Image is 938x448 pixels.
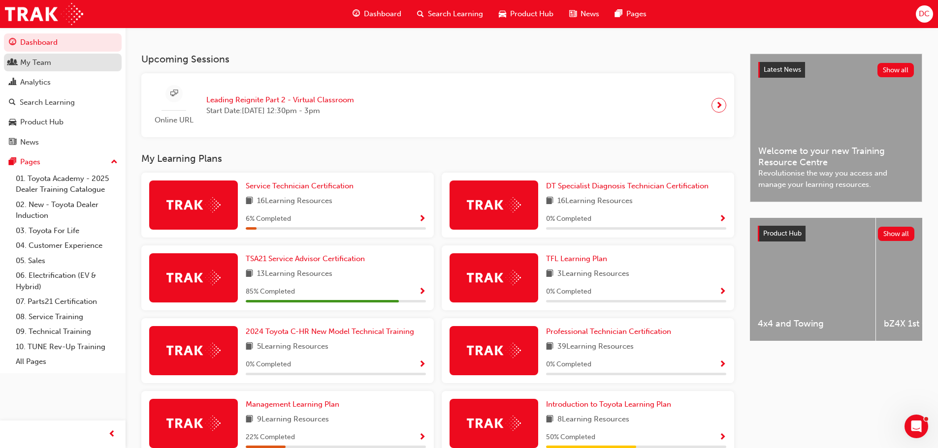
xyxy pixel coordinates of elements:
[206,94,354,106] span: Leading Reignite Part 2 - Virtual Classroom
[246,268,253,280] span: book-icon
[12,268,122,294] a: 06. Electrification (EV & Hybrid)
[12,223,122,239] a: 03. Toyota For Life
[626,8,647,20] span: Pages
[715,98,723,112] span: next-icon
[5,3,83,25] img: Trak
[246,195,253,208] span: book-icon
[419,213,426,225] button: Show Progress
[546,254,607,263] span: TFL Learning Plan
[12,324,122,339] a: 09. Technical Training
[719,431,726,444] button: Show Progress
[546,359,591,370] span: 0 % Completed
[546,400,671,409] span: Introduction to Toyota Learning Plan
[166,343,221,358] img: Trak
[246,213,291,225] span: 6 % Completed
[246,327,414,336] span: 2024 Toyota C-HR New Model Technical Training
[257,195,332,208] span: 16 Learning Resources
[419,360,426,369] span: Show Progress
[877,63,914,77] button: Show all
[758,226,914,241] a: Product HubShow all
[467,270,521,285] img: Trak
[4,153,122,171] button: Pages
[4,33,122,52] a: Dashboard
[257,414,329,426] span: 9 Learning Resources
[719,360,726,369] span: Show Progress
[758,146,914,168] span: Welcome to your new Training Resource Centre
[546,326,675,337] a: Professional Technician Certification
[20,77,51,88] div: Analytics
[246,180,357,192] a: Service Technician Certification
[364,8,401,20] span: Dashboard
[4,31,122,153] button: DashboardMy TeamAnalyticsSearch LearningProduct HubNews
[419,358,426,371] button: Show Progress
[12,238,122,253] a: 04. Customer Experience
[467,416,521,431] img: Trak
[170,88,178,100] span: sessionType_ONLINE_URL-icon
[758,62,914,78] a: Latest NewsShow all
[905,415,928,438] iframe: Intercom live chat
[419,288,426,297] span: Show Progress
[246,286,295,298] span: 85 % Completed
[510,8,553,20] span: Product Hub
[9,38,16,47] span: guage-icon
[546,399,675,410] a: Introduction to Toyota Learning Plan
[419,433,426,442] span: Show Progress
[758,168,914,190] span: Revolutionise the way you access and manage your learning resources.
[546,327,671,336] span: Professional Technician Certification
[719,286,726,298] button: Show Progress
[246,181,354,190] span: Service Technician Certification
[12,197,122,223] a: 02. New - Toyota Dealer Induction
[419,286,426,298] button: Show Progress
[916,5,933,23] button: DC
[20,97,75,108] div: Search Learning
[428,8,483,20] span: Search Learning
[9,98,16,107] span: search-icon
[719,433,726,442] span: Show Progress
[750,218,875,341] a: 4x4 and Towing
[246,326,418,337] a: 2024 Toyota C-HR New Model Technical Training
[546,432,595,443] span: 50 % Completed
[246,432,295,443] span: 22 % Completed
[878,227,915,241] button: Show all
[919,8,930,20] span: DC
[4,54,122,72] a: My Team
[12,309,122,325] a: 08. Service Training
[758,318,868,329] span: 4x4 and Towing
[546,268,553,280] span: book-icon
[499,8,506,20] span: car-icon
[20,117,64,128] div: Product Hub
[246,399,343,410] a: Management Learning Plan
[20,137,39,148] div: News
[149,81,726,130] a: Online URLLeading Reignite Part 2 - Virtual ClassroomStart Date:[DATE] 12:30pm - 3pm
[557,268,629,280] span: 3 Learning Resources
[546,286,591,298] span: 0 % Completed
[719,288,726,297] span: Show Progress
[561,4,607,24] a: news-iconNews
[419,431,426,444] button: Show Progress
[141,153,734,164] h3: My Learning Plans
[9,118,16,127] span: car-icon
[615,8,622,20] span: pages-icon
[141,54,734,65] h3: Upcoming Sessions
[9,158,16,167] span: pages-icon
[12,294,122,309] a: 07. Parts21 Certification
[166,197,221,212] img: Trak
[581,8,599,20] span: News
[546,414,553,426] span: book-icon
[12,171,122,197] a: 01. Toyota Academy - 2025 Dealer Training Catalogue
[12,253,122,269] a: 05. Sales
[149,115,198,126] span: Online URL
[246,254,365,263] span: TSA21 Service Advisor Certification
[409,4,491,24] a: search-iconSearch Learning
[419,215,426,224] span: Show Progress
[546,341,553,353] span: book-icon
[108,428,116,441] span: prev-icon
[546,253,611,265] a: TFL Learning Plan
[719,213,726,225] button: Show Progress
[246,341,253,353] span: book-icon
[20,57,51,68] div: My Team
[607,4,654,24] a: pages-iconPages
[12,339,122,355] a: 10. TUNE Rev-Up Training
